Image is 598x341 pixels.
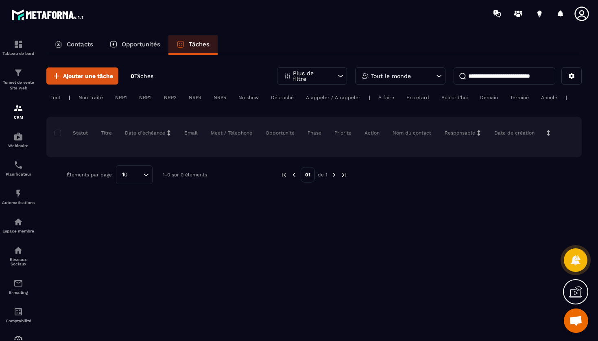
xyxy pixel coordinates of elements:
[63,72,113,80] span: Ajouter une tâche
[290,171,298,178] img: prev
[57,130,88,136] p: Statut
[537,93,561,102] div: Annulé
[13,189,23,198] img: automations
[2,115,35,119] p: CRM
[369,95,370,100] p: |
[2,126,35,154] a: automationsautomationsWebinaire
[101,35,168,55] a: Opportunités
[267,93,298,102] div: Décroché
[211,130,252,136] p: Meet / Téléphone
[13,307,23,317] img: accountant
[2,319,35,323] p: Comptabilité
[364,130,380,136] p: Action
[2,229,35,233] p: Espace membre
[2,51,35,56] p: Tableau de bord
[13,132,23,141] img: automations
[67,41,93,48] p: Contacts
[437,93,472,102] div: Aujourd'hui
[2,200,35,205] p: Automatisations
[2,62,35,97] a: formationformationTunnel de vente Site web
[131,170,141,179] input: Search for option
[69,95,70,100] p: |
[134,73,153,79] span: Tâches
[13,39,23,49] img: formation
[2,290,35,295] p: E-mailing
[184,130,198,136] p: Email
[101,130,112,136] p: Titre
[13,103,23,113] img: formation
[74,93,107,102] div: Non Traité
[2,257,35,266] p: Réseaux Sociaux
[160,93,181,102] div: NRP3
[185,93,205,102] div: NRP4
[13,217,23,227] img: automations
[2,182,35,211] a: automationsautomationsAutomatisations
[374,93,398,102] div: À faire
[2,97,35,126] a: formationformationCRM
[210,93,230,102] div: NRP5
[302,93,364,102] div: A appeler / A rappeler
[13,68,23,78] img: formation
[334,130,351,136] p: Priorité
[293,70,329,82] p: Plus de filtre
[393,130,431,136] p: Nom du contact
[13,278,23,288] img: email
[67,172,112,178] p: Éléments par page
[116,165,153,184] div: Search for option
[163,172,207,178] p: 1-0 sur 0 éléments
[135,93,156,102] div: NRP2
[318,172,327,178] p: de 1
[2,211,35,239] a: automationsautomationsEspace membre
[122,41,160,48] p: Opportunités
[125,130,165,136] p: Date d’échéance
[2,143,35,148] p: Webinaire
[371,73,411,79] p: Tout le monde
[119,170,131,179] span: 10
[2,172,35,176] p: Planificateur
[266,130,295,136] p: Opportunité
[2,239,35,272] a: social-networksocial-networkRéseaux Sociaux
[2,80,35,91] p: Tunnel de vente Site web
[340,171,348,178] img: next
[280,171,288,178] img: prev
[330,171,338,178] img: next
[476,93,502,102] div: Demain
[189,41,210,48] p: Tâches
[46,93,65,102] div: Tout
[445,130,475,136] p: Responsable
[565,95,567,100] p: |
[13,245,23,255] img: social-network
[11,7,85,22] img: logo
[308,130,321,136] p: Phase
[13,160,23,170] img: scheduler
[301,167,315,182] p: 01
[46,67,118,85] button: Ajouter une tâche
[2,154,35,182] a: schedulerschedulerPlanificateur
[402,93,433,102] div: En retard
[131,72,153,80] p: 0
[2,272,35,301] a: emailemailE-mailing
[2,301,35,329] a: accountantaccountantComptabilité
[46,35,101,55] a: Contacts
[111,93,131,102] div: NRP1
[564,308,588,333] div: Ouvrir le chat
[234,93,263,102] div: No show
[168,35,218,55] a: Tâches
[494,130,535,136] p: Date de création
[2,33,35,62] a: formationformationTableau de bord
[506,93,533,102] div: Terminé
